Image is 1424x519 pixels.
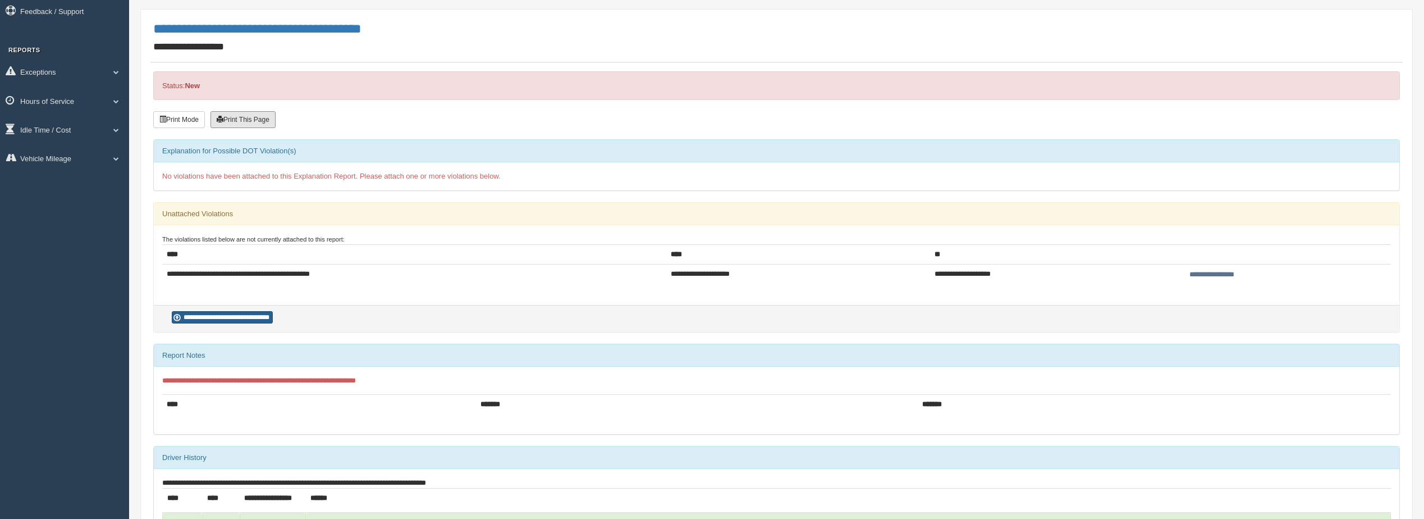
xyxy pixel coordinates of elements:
[154,447,1399,469] div: Driver History
[185,81,200,90] strong: New
[162,172,501,180] span: No violations have been attached to this Explanation Report. Please attach one or more violations...
[162,236,345,243] small: The violations listed below are not currently attached to this report:
[153,111,205,128] button: Print Mode
[154,203,1399,225] div: Unattached Violations
[154,344,1399,367] div: Report Notes
[154,140,1399,162] div: Explanation for Possible DOT Violation(s)
[153,71,1400,100] div: Status:
[210,111,276,128] button: Print This Page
